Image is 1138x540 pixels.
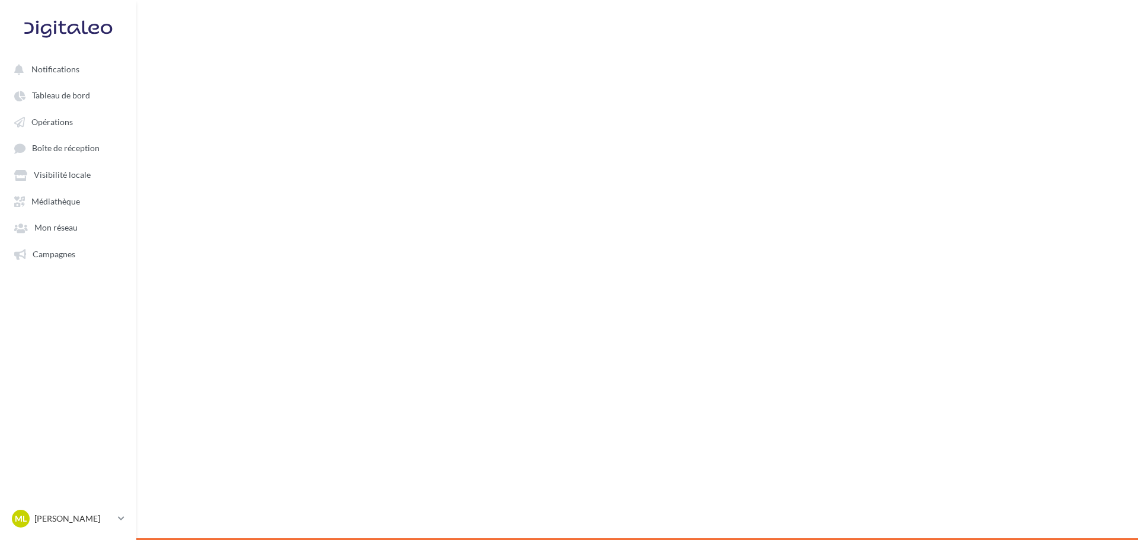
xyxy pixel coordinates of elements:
[7,164,129,185] a: Visibilité locale
[7,58,124,79] button: Notifications
[31,64,79,74] span: Notifications
[7,111,129,132] a: Opérations
[7,137,129,159] a: Boîte de réception
[7,216,129,238] a: Mon réseau
[15,513,27,525] span: ML
[34,223,78,233] span: Mon réseau
[31,117,73,127] span: Opérations
[7,84,129,106] a: Tableau de bord
[33,249,75,259] span: Campagnes
[34,170,91,180] span: Visibilité locale
[9,507,127,530] a: ML [PERSON_NAME]
[32,143,100,154] span: Boîte de réception
[34,513,113,525] p: [PERSON_NAME]
[7,190,129,212] a: Médiathèque
[31,196,80,206] span: Médiathèque
[7,243,129,264] a: Campagnes
[32,91,90,101] span: Tableau de bord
